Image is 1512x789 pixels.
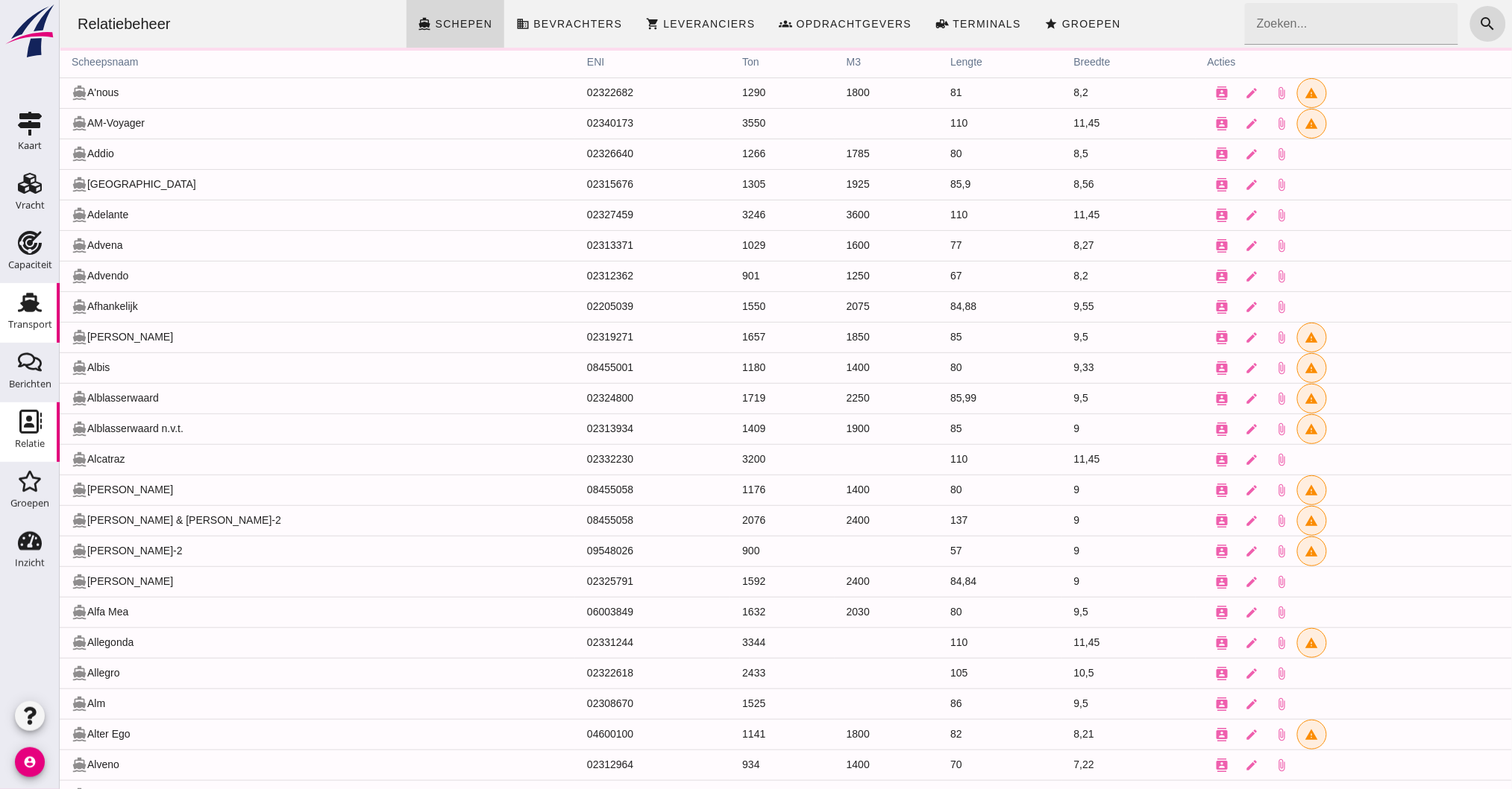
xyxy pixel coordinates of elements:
[1156,514,1170,527] i: contacts
[515,444,671,475] td: 02332230
[775,475,879,505] td: 1400
[720,17,733,31] i: groups
[12,238,28,253] i: directions_boat
[1003,169,1136,200] td: 8,56
[1003,261,1136,291] td: 8,2
[515,322,671,352] td: 02319271
[1246,117,1259,130] i: warning
[515,413,671,444] td: 02313934
[1003,536,1136,566] td: 9
[12,146,28,162] i: directions_boat
[515,719,671,750] td: 04600100
[1216,148,1229,161] i: attach_file
[15,439,45,449] div: Relatie
[1216,117,1229,130] i: attach_file
[1003,352,1136,383] td: 9,33
[671,627,775,658] td: 3344
[1216,422,1229,436] i: attach_file
[1002,18,1061,30] span: Groepen
[879,230,1002,261] td: 77
[6,13,123,34] div: Relatiebeheer
[515,688,671,719] td: 02308670
[671,261,775,291] td: 901
[1216,575,1229,589] i: attach_file
[775,169,879,200] td: 1925
[1003,139,1136,169] td: 8,5
[12,299,28,314] i: directions_boat
[879,627,1002,658] td: 110
[671,566,775,597] td: 1592
[1216,392,1229,405] i: attach_file
[1186,331,1199,344] i: edit
[515,48,671,77] th: ENI
[1156,392,1170,405] i: contacts
[1216,667,1229,680] i: attach_file
[473,18,562,30] span: Bevrachters
[775,291,879,322] td: 2075
[1186,178,1199,191] i: edit
[775,413,879,444] td: 1900
[515,475,671,505] td: 08455058
[775,566,879,597] td: 2400
[1186,422,1199,436] i: edit
[1246,545,1259,558] i: warning
[1186,575,1199,589] i: edit
[879,383,1002,413] td: 85,99
[603,18,695,30] span: Leveranciers
[1216,239,1229,253] i: attach_file
[12,665,28,681] i: directions_boat
[12,207,28,223] i: directions_boat
[515,291,671,322] td: 02205039
[515,230,671,261] td: 02313371
[879,750,1002,780] td: 70
[1186,606,1199,619] i: edit
[775,77,879,108] td: 1800
[515,200,671,230] td: 02327459
[586,17,600,31] i: shopping_cart
[1003,475,1136,505] td: 9
[1156,484,1170,497] i: contacts
[515,261,671,291] td: 02312362
[12,451,28,467] i: directions_boat
[12,390,28,406] i: directions_boat
[1216,484,1229,497] i: attach_file
[12,360,28,376] i: directions_boat
[515,658,671,688] td: 02322618
[1216,178,1229,191] i: attach_file
[1186,117,1199,130] i: edit
[775,200,879,230] td: 3600
[515,627,671,658] td: 02331244
[1156,728,1170,741] i: contacts
[879,291,1002,322] td: 84,88
[1216,758,1229,772] i: attach_file
[671,230,775,261] td: 1029
[671,139,775,169] td: 1266
[879,719,1002,750] td: 82
[1216,728,1229,741] i: attach_file
[1003,658,1136,688] td: 10,5
[1156,636,1170,650] i: contacts
[1156,148,1170,161] i: contacts
[671,444,775,475] td: 3200
[1246,728,1259,741] i: warning
[879,475,1002,505] td: 80
[775,48,879,77] th: m3
[1246,86,1259,100] i: warning
[775,597,879,627] td: 2030
[671,750,775,780] td: 934
[1186,636,1199,650] i: edit
[12,177,28,192] i: directions_boat
[515,597,671,627] td: 06003849
[1216,86,1229,100] i: attach_file
[1003,291,1136,322] td: 9,55
[1216,545,1229,558] i: attach_file
[1003,719,1136,750] td: 8,21
[1186,667,1199,680] i: edit
[1186,209,1199,222] i: edit
[1156,86,1170,100] i: contacts
[671,322,775,352] td: 1657
[1003,77,1136,108] td: 8,2
[12,482,28,498] i: directions_boat
[1186,728,1199,741] i: edit
[1246,361,1259,375] i: warning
